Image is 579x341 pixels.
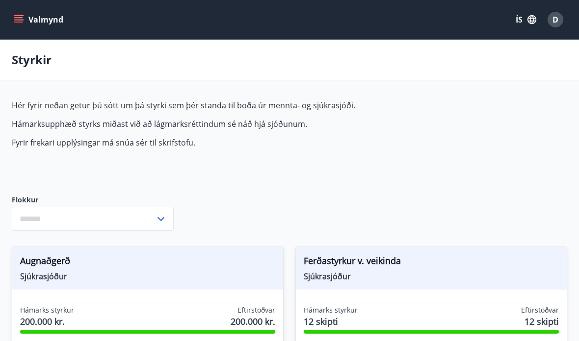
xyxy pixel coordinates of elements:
span: Hámarks styrkur [304,305,358,315]
p: Styrkir [12,51,52,68]
span: 12 skipti [525,315,559,328]
button: menu [12,11,67,28]
span: 12 skipti [304,315,358,328]
p: Fyrir frekari upplýsingar má snúa sér til skrifstofu. [12,137,475,148]
button: D [544,8,567,31]
span: Hámarks styrkur [20,305,74,315]
span: Sjúkrasjóður [20,271,275,282]
span: 200.000 kr. [20,315,74,328]
span: Sjúkrasjóður [304,271,559,282]
span: Eftirstöðvar [521,305,559,315]
p: Hér fyrir neðan getur þú sótt um þá styrki sem þér standa til boða úr mennta- og sjúkrasjóði. [12,100,475,111]
p: Hámarksupphæð styrks miðast við að lágmarksréttindum sé náð hjá sjóðunum. [12,119,475,129]
span: D [553,14,558,25]
span: Eftirstöðvar [237,305,275,315]
span: 200.000 kr. [231,315,275,328]
span: Augnaðgerð [20,254,275,271]
span: Ferðastyrkur v. veikinda [304,254,559,271]
button: ÍS [510,11,542,28]
label: Flokkur [12,195,174,205]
